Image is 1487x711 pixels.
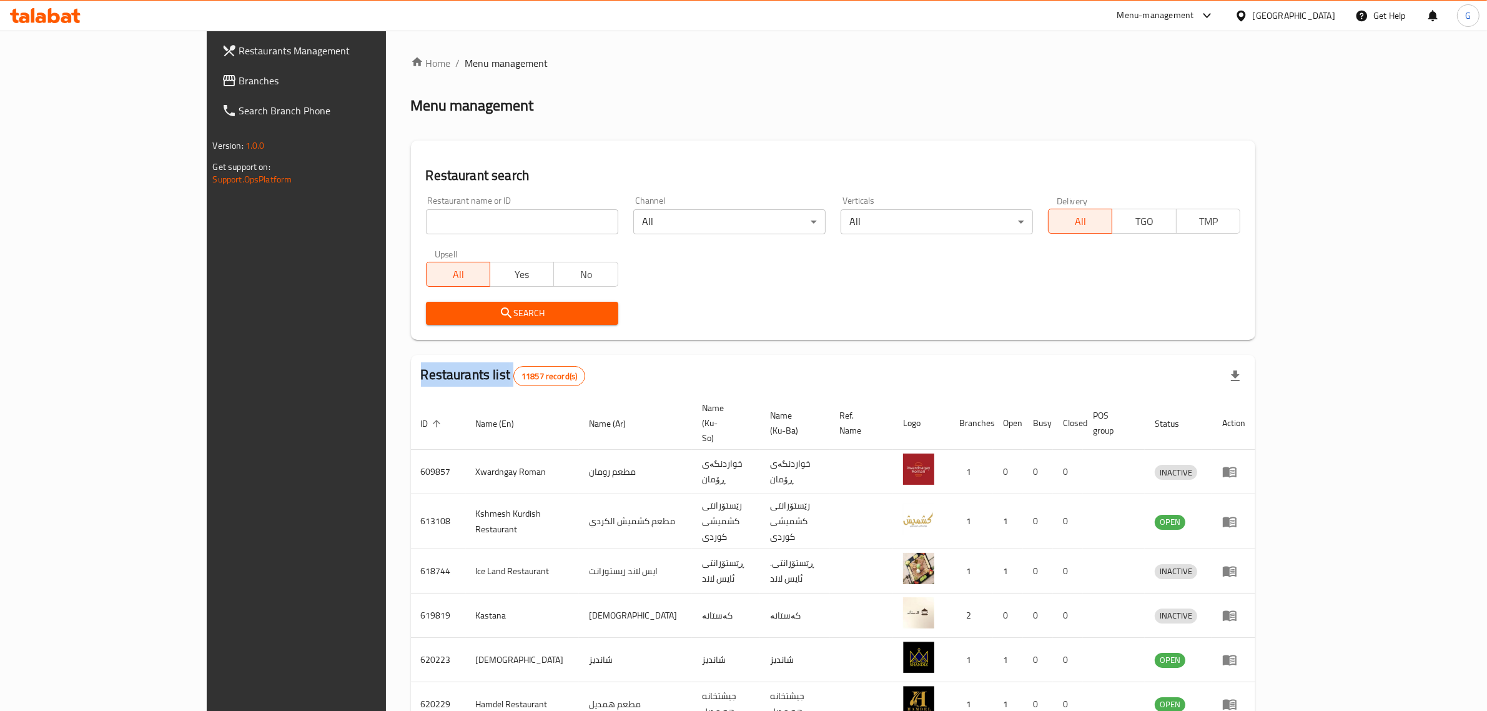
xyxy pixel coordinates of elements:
[993,397,1023,450] th: Open
[426,262,490,287] button: All
[476,416,531,431] span: Name (En)
[579,494,692,549] td: مطعم كشميش الكردي
[949,397,993,450] th: Branches
[1112,209,1176,234] button: TGO
[760,638,830,682] td: شانديز
[1155,609,1197,623] span: INACTIVE
[1155,465,1197,480] span: INACTIVE
[993,450,1023,494] td: 0
[760,450,830,494] td: خواردنگەی ڕۆمان
[589,416,642,431] span: Name (Ar)
[1182,212,1235,231] span: TMP
[1222,564,1245,579] div: Menu
[465,56,548,71] span: Menu management
[949,594,993,638] td: 2
[949,549,993,594] td: 1
[1117,212,1171,231] span: TGO
[1093,408,1130,438] span: POS group
[495,266,549,284] span: Yes
[456,56,460,71] li: /
[466,494,579,549] td: Kshmesh Kurdish Restaurant
[239,43,445,58] span: Restaurants Management
[1222,514,1245,529] div: Menu
[490,262,554,287] button: Yes
[993,594,1023,638] td: 0
[1155,416,1195,431] span: Status
[840,408,878,438] span: Ref. Name
[692,638,760,682] td: شانديز
[760,494,830,549] td: رێستۆرانتی کشمیشى كوردى
[903,454,934,485] img: Xwardngay Roman
[949,638,993,682] td: 1
[1053,549,1083,594] td: 0
[559,266,613,284] span: No
[949,494,993,549] td: 1
[514,370,585,382] span: 11857 record(s)
[432,266,485,284] span: All
[553,262,618,287] button: No
[579,638,692,682] td: شانديز
[993,494,1023,549] td: 1
[213,159,270,175] span: Get support on:
[1023,450,1053,494] td: 0
[633,209,826,234] div: All
[1023,549,1053,594] td: 0
[1048,209,1112,234] button: All
[426,302,618,325] button: Search
[1053,638,1083,682] td: 0
[1155,653,1185,668] div: OPEN
[1222,652,1245,667] div: Menu
[692,549,760,594] td: ڕێستۆرانتی ئایس لاند
[1053,594,1083,638] td: 0
[1054,212,1107,231] span: All
[760,594,830,638] td: کەستانە
[1220,361,1250,391] div: Export file
[1053,450,1083,494] td: 0
[1023,594,1053,638] td: 0
[993,638,1023,682] td: 1
[1465,9,1471,22] span: G
[1053,494,1083,549] td: 0
[770,408,815,438] span: Name (Ku-Ba)
[893,397,949,450] th: Logo
[466,638,579,682] td: [DEMOGRAPHIC_DATA]
[212,66,455,96] a: Branches
[1023,397,1053,450] th: Busy
[692,450,760,494] td: خواردنگەی ڕۆمان
[426,209,618,234] input: Search for restaurant name or ID..
[692,494,760,549] td: رێستۆرانتی کشمیشى كوردى
[513,366,585,386] div: Total records count
[421,416,445,431] span: ID
[436,306,608,321] span: Search
[212,36,455,66] a: Restaurants Management
[841,209,1033,234] div: All
[1155,515,1185,529] span: OPEN
[466,450,579,494] td: Xwardngay Roman
[435,249,458,258] label: Upsell
[903,642,934,673] img: Shandiz
[1155,653,1185,667] span: OPEN
[411,56,1255,71] nav: breadcrumb
[1222,464,1245,479] div: Menu
[1253,9,1335,22] div: [GEOGRAPHIC_DATA]
[239,103,445,118] span: Search Branch Phone
[213,171,292,187] a: Support.OpsPlatform
[411,96,534,116] h2: Menu management
[903,504,934,535] img: Kshmesh Kurdish Restaurant
[1023,494,1053,549] td: 0
[993,549,1023,594] td: 1
[579,549,692,594] td: ايس لاند ريستورانت
[466,549,579,594] td: Ice Land Restaurant
[466,594,579,638] td: Kastana
[1222,608,1245,623] div: Menu
[1212,397,1255,450] th: Action
[213,137,244,154] span: Version:
[760,549,830,594] td: .ڕێستۆرانتی ئایس لاند
[579,594,692,638] td: [DEMOGRAPHIC_DATA]
[903,597,934,629] img: Kastana
[1155,564,1197,579] div: INACTIVE
[692,594,760,638] td: کەستانە
[239,73,445,88] span: Branches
